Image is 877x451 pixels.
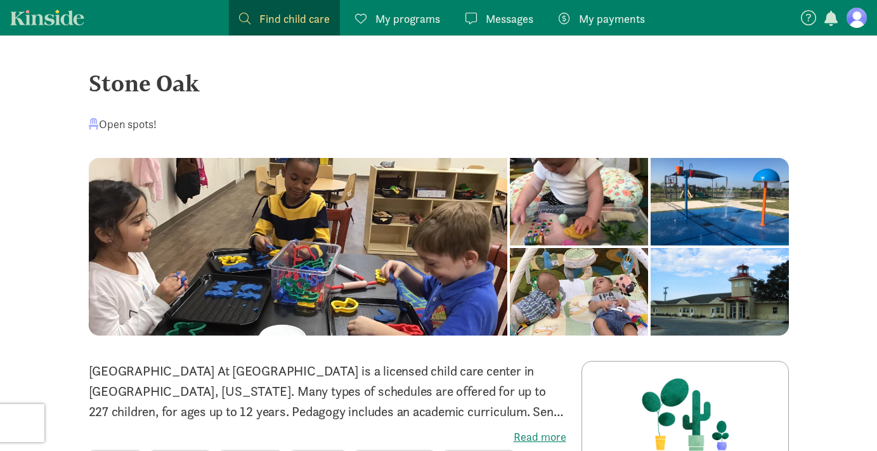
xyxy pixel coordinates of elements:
span: My programs [375,10,440,27]
label: Read more [89,429,566,445]
span: My payments [579,10,645,27]
span: Messages [486,10,533,27]
div: Stone Oak [89,66,789,100]
p: [GEOGRAPHIC_DATA] At [GEOGRAPHIC_DATA] is a licensed child care center in [GEOGRAPHIC_DATA], [US_... [89,361,566,422]
div: Open spots! [89,115,157,133]
a: Kinside [10,10,84,25]
span: Find child care [259,10,330,27]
